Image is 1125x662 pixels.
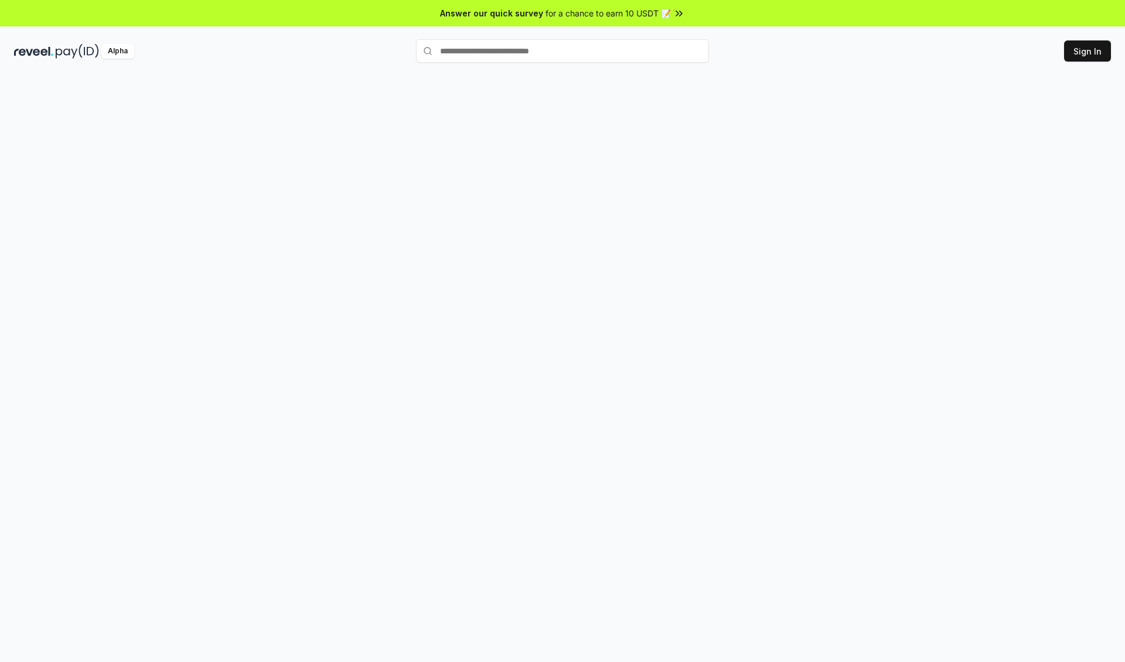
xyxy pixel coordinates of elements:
span: Answer our quick survey [440,7,543,19]
div: Alpha [101,44,134,59]
span: for a chance to earn 10 USDT 📝 [546,7,671,19]
img: pay_id [56,44,99,59]
button: Sign In [1064,40,1111,62]
img: reveel_dark [14,44,53,59]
